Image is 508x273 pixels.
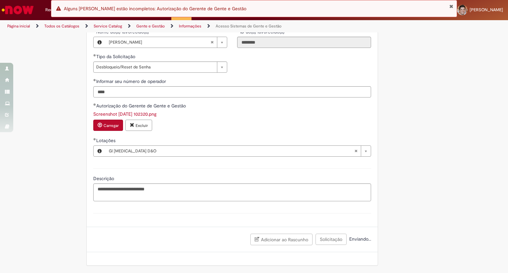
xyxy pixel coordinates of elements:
[104,123,119,128] small: Carregar
[5,20,334,32] ul: Trilhas de página
[348,236,371,242] span: Enviando...
[109,146,354,156] span: Gl [MEDICAL_DATA] D&O
[136,23,165,29] a: Gente e Gestão
[93,54,96,57] span: Obrigatório Preenchido
[179,23,201,29] a: Informações
[64,6,246,12] span: Alguns [PERSON_NAME] estão incompletos: Autorização do Gerente de Gente e Gestão
[44,23,79,29] a: Todos os Catálogos
[351,146,361,156] abbr: Limpar campo Lotações
[136,123,148,128] small: Excluir
[470,7,503,13] span: [PERSON_NAME]
[237,37,371,48] input: ID do(a) favorecido(a)
[93,86,371,97] input: Informar seu número de operador
[94,37,106,48] button: Nome do(a) favorecido(a), Visualizar este registro Raphael Berenhauser Bornhausen
[93,175,115,181] span: Descrição
[125,120,152,131] button: Excluir anexo Screenshot 2025-09-29 102320.png
[96,103,187,109] span: Autorização do Gerente de Gente e Gestão
[93,79,96,81] span: Obrigatório Preenchido
[106,37,227,48] a: [PERSON_NAME]Limpar campo Nome do(a) favorecido(a)
[94,146,106,156] button: Lotações, Visualizar este registro Gl Ibs D&O
[109,37,210,48] span: [PERSON_NAME]
[93,183,371,201] textarea: Descrição
[93,103,96,106] span: Obrigatório Preenchido
[207,37,217,48] abbr: Limpar campo Nome do(a) favorecido(a)
[96,137,117,143] span: Lotações
[1,3,35,17] img: ServiceNow
[93,111,156,117] a: Download de Screenshot 2025-09-29 102320.png
[93,138,96,140] span: Obrigatório Preenchido
[96,78,167,84] span: Informar seu número de operador
[96,62,214,72] span: Desbloqueio/Reset de Senha
[93,120,123,131] button: Carregar anexo de Autorização do Gerente de Gente e Gestão Required
[7,23,30,29] a: Página inicial
[96,54,137,59] span: Tipo da Solicitação
[449,4,453,9] button: Fechar Notificação
[216,23,281,29] a: Acesso Sistemas de Gente e Gestão
[94,23,122,29] a: Service Catalog
[45,7,68,13] span: Requisições
[106,146,371,156] a: Gl [MEDICAL_DATA] D&OLimpar campo Lotações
